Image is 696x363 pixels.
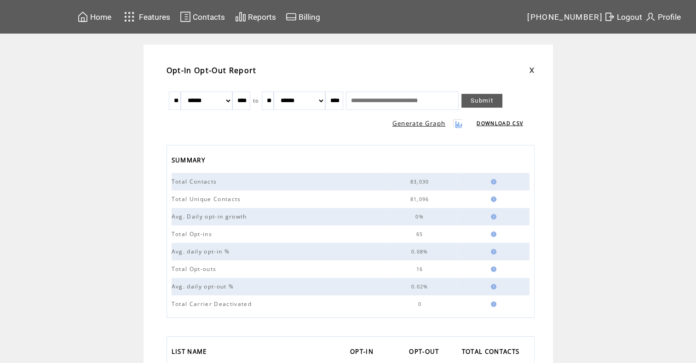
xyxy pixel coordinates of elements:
[248,12,276,22] span: Reports
[121,9,138,24] img: features.svg
[172,300,254,308] span: Total Carrier Deactivated
[488,301,496,307] img: help.gif
[172,154,207,169] span: SUMMARY
[617,12,642,22] span: Logout
[461,94,502,108] a: Submit
[527,12,603,22] span: [PHONE_NUMBER]
[286,11,297,23] img: creidtcard.svg
[409,345,443,360] a: OPT-OUT
[172,213,249,220] span: Avg. Daily opt-in growth
[604,11,615,23] img: exit.svg
[477,120,523,127] a: DOWNLOAD CSV
[172,248,232,255] span: Avg. daily opt-in %
[172,265,219,273] span: Total Opt-outs
[488,284,496,289] img: help.gif
[167,65,257,75] span: Opt-In Opt-Out Report
[284,10,322,24] a: Billing
[645,11,656,23] img: profile.svg
[172,345,209,360] span: LIST NAME
[193,12,225,22] span: Contacts
[644,10,682,24] a: Profile
[488,179,496,184] img: help.gif
[410,179,431,185] span: 83,030
[350,345,376,360] span: OPT-IN
[418,301,423,307] span: 0
[235,11,246,23] img: chart.svg
[120,8,172,26] a: Features
[253,98,259,104] span: to
[488,196,496,202] img: help.gif
[658,12,681,22] span: Profile
[172,282,236,290] span: Avg. daily opt-out %
[410,196,431,202] span: 81,096
[411,248,431,255] span: 0.08%
[172,230,214,238] span: Total Opt-ins
[462,345,524,360] a: TOTAL CONTACTS
[172,345,212,360] a: LIST NAME
[299,12,320,22] span: Billing
[234,10,277,24] a: Reports
[76,10,113,24] a: Home
[409,345,441,360] span: OPT-OUT
[416,231,426,237] span: 65
[180,11,191,23] img: contacts.svg
[139,12,170,22] span: Features
[90,12,111,22] span: Home
[415,213,426,220] span: 0%
[488,231,496,237] img: help.gif
[172,178,219,185] span: Total Contacts
[178,10,226,24] a: Contacts
[392,119,446,127] a: Generate Graph
[488,214,496,219] img: help.gif
[603,10,644,24] a: Logout
[488,266,496,272] img: help.gif
[462,345,522,360] span: TOTAL CONTACTS
[416,266,426,272] span: 16
[77,11,88,23] img: home.svg
[172,195,243,203] span: Total Unique Contacts
[411,283,431,290] span: 0.02%
[488,249,496,254] img: help.gif
[350,345,378,360] a: OPT-IN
